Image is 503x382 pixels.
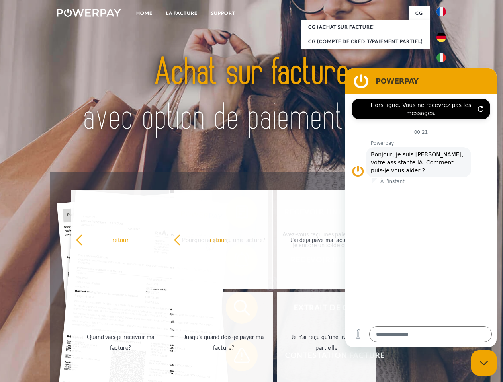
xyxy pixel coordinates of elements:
[57,9,121,17] img: logo-powerpay-white.svg
[277,234,366,245] div: J'ai déjà payé ma facture
[129,6,159,20] a: Home
[436,53,446,62] img: it
[409,6,430,20] a: CG
[436,7,446,16] img: fr
[301,34,430,49] a: CG (Compte de crédit/paiement partiel)
[159,6,204,20] a: LA FACTURE
[76,38,427,152] img: title-powerpay_fr.svg
[179,331,268,353] div: Jusqu'à quand dois-je payer ma facture?
[174,234,263,245] div: retour
[76,331,165,353] div: Quand vais-je recevoir ma facture?
[436,33,446,42] img: de
[204,6,242,20] a: Support
[345,68,497,347] iframe: Fenêtre de messagerie
[282,331,372,353] div: Je n'ai reçu qu'une livraison partielle
[471,350,497,376] iframe: Bouton de lancement de la fenêtre de messagerie, conversation en cours
[76,234,165,245] div: retour
[301,20,430,34] a: CG (achat sur facture)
